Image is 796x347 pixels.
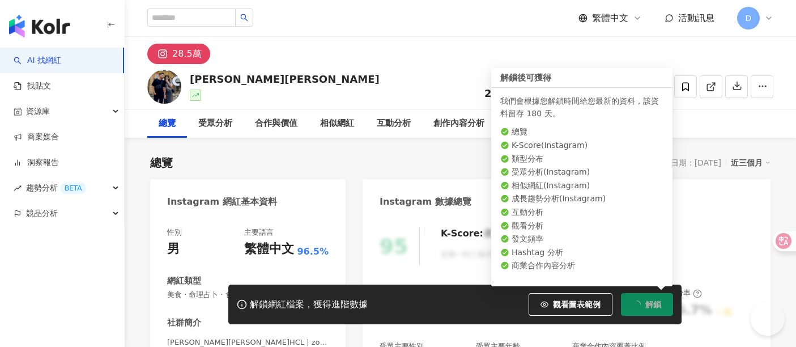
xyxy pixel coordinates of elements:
[484,87,531,99] span: 285,346
[14,157,59,168] a: 洞察報告
[250,299,368,311] div: 解鎖網紅檔案，獲得進階數據
[500,140,663,151] li: K-Score ( Instagram )
[491,68,672,88] div: 解鎖後可獲得
[26,175,86,201] span: 趨勢分析
[500,167,663,178] li: 受眾分析 ( Instagram )
[500,221,663,232] li: 觀看分析
[484,74,531,86] div: 追蹤數
[746,12,752,24] span: D
[150,155,173,171] div: 總覽
[592,12,628,24] span: 繁體中文
[159,117,176,130] div: 總覽
[14,81,51,92] a: 找貼文
[14,184,22,192] span: rise
[60,183,86,194] div: BETA
[500,247,663,259] li: Hashtag 分析
[553,300,601,309] span: 觀看圖表範例
[632,300,641,308] span: loading
[441,227,513,240] div: K-Score :
[500,95,663,120] div: 我們會根據您解鎖時間給您最新的資料，該資料留存 180 天。
[167,227,182,238] div: 性別
[147,44,210,64] button: 28.5萬
[731,155,771,170] div: 近三個月
[500,260,663,272] li: 商業合作內容分析
[500,180,663,192] li: 相似網紅 ( Instagram )
[9,15,70,37] img: logo
[529,293,612,316] button: 觀看圖表範例
[244,240,294,258] div: 繁體中文
[320,117,354,130] div: 相似網紅
[621,293,673,316] button: 解鎖
[167,275,201,287] div: 網紅類型
[297,246,329,258] span: 96.5%
[500,126,663,138] li: 總覽
[678,12,714,23] span: 活動訊息
[167,240,180,258] div: 男
[377,117,411,130] div: 互動分析
[147,70,181,104] img: KOL Avatar
[240,14,248,22] span: search
[500,207,663,218] li: 互動分析
[500,154,663,165] li: 類型分布
[14,55,61,66] a: searchAI 找網紅
[639,158,721,167] div: 最後更新日期：[DATE]
[26,99,50,124] span: 資源庫
[190,72,380,86] div: [PERSON_NAME][PERSON_NAME]
[172,46,202,62] div: 28.5萬
[255,117,297,130] div: 合作與價值
[380,196,471,208] div: Instagram 數據總覽
[26,201,58,226] span: 競品分析
[198,117,232,130] div: 受眾分析
[500,193,663,205] li: 成長趨勢分析 ( Instagram )
[14,132,59,143] a: 商案媒合
[167,196,277,208] div: Instagram 網紅基本資料
[645,300,661,309] span: 解鎖
[500,234,663,245] li: 發文頻率
[244,227,274,238] div: 主要語言
[433,117,484,130] div: 創作內容分析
